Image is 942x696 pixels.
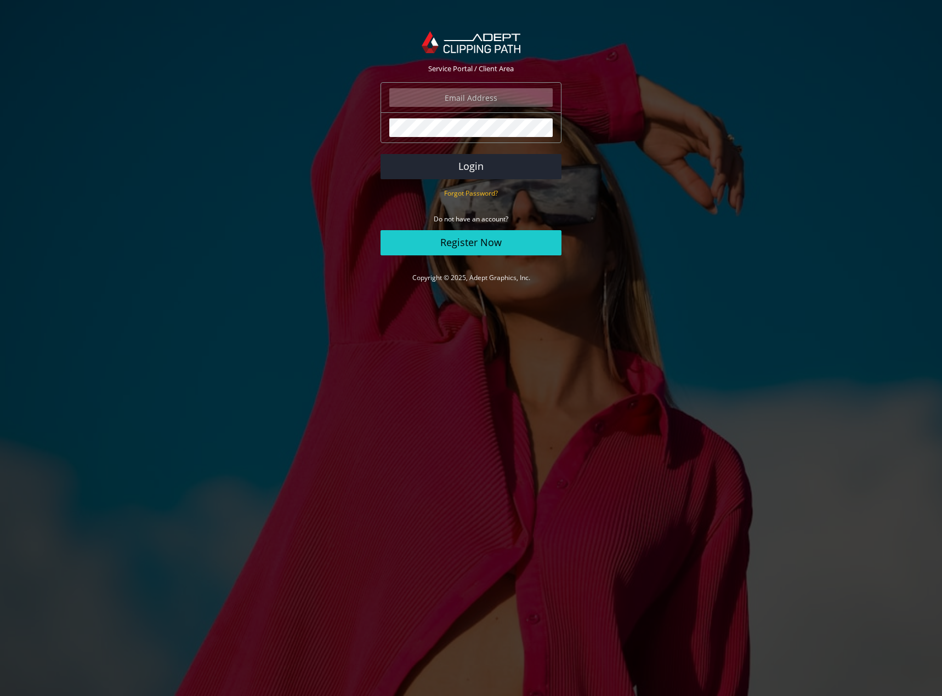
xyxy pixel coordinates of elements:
img: Adept Graphics [422,31,520,53]
a: Register Now [381,230,561,255]
small: Do not have an account? [434,214,508,224]
span: Service Portal / Client Area [428,64,514,73]
input: Email Address [389,88,553,107]
a: Copyright © 2025, Adept Graphics, Inc. [412,273,530,282]
small: Forgot Password? [444,189,498,198]
a: Forgot Password? [444,188,498,198]
button: Login [381,154,561,179]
